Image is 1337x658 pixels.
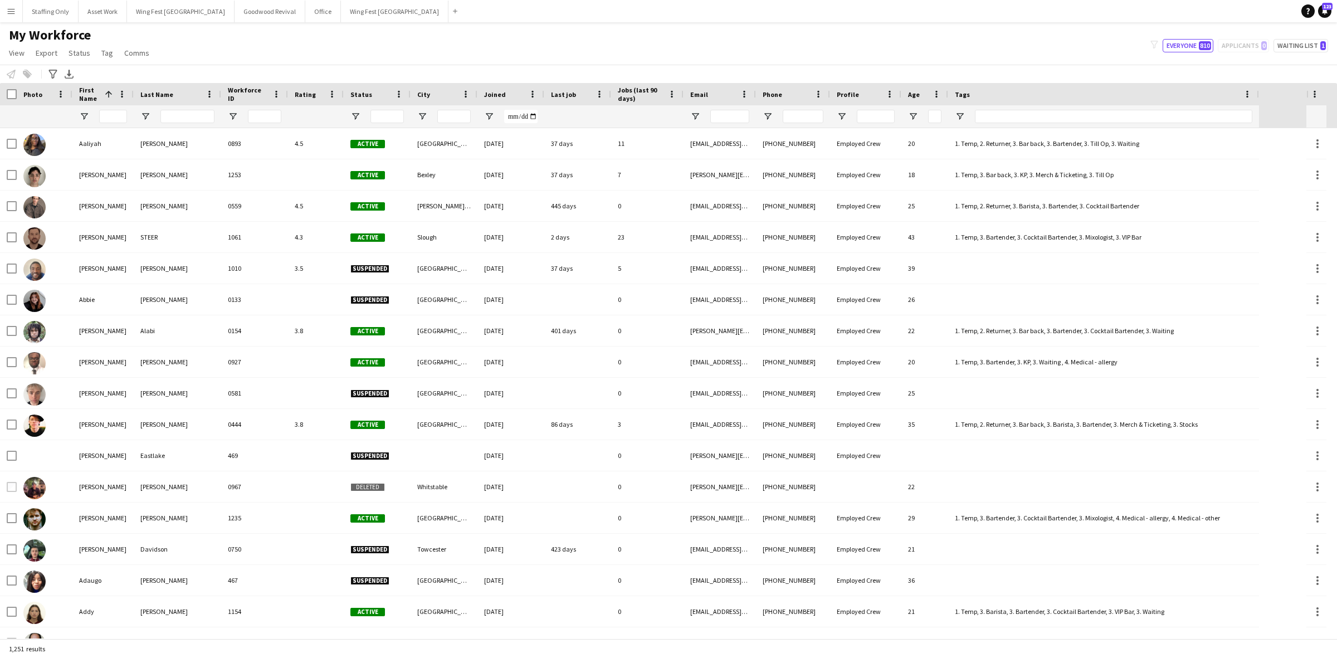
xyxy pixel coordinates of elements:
[221,128,288,159] div: 0893
[544,409,611,440] div: 86 days
[710,110,749,123] input: Email Filter Input
[350,421,385,429] span: Active
[69,48,90,58] span: Status
[684,128,756,159] div: [EMAIL_ADDRESS][DOMAIN_NAME]
[350,233,385,242] span: Active
[23,571,46,593] img: Adaugo Ofoegbu
[611,315,684,346] div: 0
[901,627,948,658] div: 45
[551,90,576,99] span: Last job
[72,128,134,159] div: Aaliyah
[684,534,756,564] div: [EMAIL_ADDRESS][DOMAIN_NAME]
[134,315,221,346] div: Alabi
[684,253,756,284] div: [EMAIL_ADDRESS][DOMAIN_NAME]
[1322,3,1333,10] span: 123
[72,347,134,377] div: [PERSON_NAME]
[7,482,17,492] input: Row Selection is disabled for this row (unchecked)
[134,503,221,533] div: [PERSON_NAME]
[221,596,288,627] div: 1154
[544,159,611,190] div: 37 days
[134,128,221,159] div: [PERSON_NAME]
[23,1,79,22] button: Staffing Only
[756,347,830,377] div: [PHONE_NUMBER]
[341,1,448,22] button: Wing Fest [GEOGRAPHIC_DATA]
[684,191,756,221] div: [EMAIL_ADDRESS][DOMAIN_NAME]
[134,440,221,471] div: Eastlake
[221,534,288,564] div: 0750
[756,596,830,627] div: [PHONE_NUMBER]
[901,347,948,377] div: 20
[948,409,1259,440] div: 1. Temp, 2. Returner, 3. Bar back, 3. Barista, 3. Bartender, 3. Merch & Ticketing, 3. Stocks
[830,284,901,315] div: Employed Crew
[684,596,756,627] div: [EMAIL_ADDRESS][DOMAIN_NAME]
[783,110,823,123] input: Phone Filter Input
[64,46,95,60] a: Status
[611,627,684,658] div: 0
[830,315,901,346] div: Employed Crew
[756,440,830,471] div: [PHONE_NUMBER]
[350,265,389,273] span: Suspended
[756,627,830,658] div: [PHONE_NUMBER]
[756,378,830,408] div: [PHONE_NUMBER]
[504,110,538,123] input: Joined Filter Input
[295,90,316,99] span: Rating
[948,627,1259,658] div: 1. Temp, 2. Returner, 3. Bar back, 3. Bartender, 3. Cocktail Bartender, 3. Till Op
[221,409,288,440] div: 0444
[23,290,46,312] img: Abbie Harris
[611,409,684,440] div: 3
[611,440,684,471] div: 0
[1163,39,1213,52] button: Everyone810
[23,602,46,624] img: Addy Gradillas
[31,46,62,60] a: Export
[901,503,948,533] div: 29
[72,440,134,471] div: [PERSON_NAME]
[756,284,830,315] div: [PHONE_NUMBER]
[611,284,684,315] div: 0
[837,111,847,121] button: Open Filter Menu
[23,227,46,250] img: AARON STEER
[901,159,948,190] div: 18
[411,596,477,627] div: [GEOGRAPHIC_DATA]
[477,191,544,221] div: [DATE]
[417,90,430,99] span: City
[1318,4,1331,18] a: 123
[221,471,288,502] div: 0967
[544,315,611,346] div: 401 days
[411,159,477,190] div: Bexley
[611,534,684,564] div: 0
[23,196,46,218] img: Aaron Rutter
[23,633,46,655] img: Adeline MOLARD
[350,545,389,554] span: Suspended
[350,389,389,398] span: Suspended
[756,159,830,190] div: [PHONE_NUMBER]
[477,596,544,627] div: [DATE]
[350,452,389,460] span: Suspended
[72,284,134,315] div: Abbie
[9,48,25,58] span: View
[830,159,901,190] div: Employed Crew
[830,378,901,408] div: Employed Crew
[477,409,544,440] div: [DATE]
[544,253,611,284] div: 37 days
[690,111,700,121] button: Open Filter Menu
[288,253,344,284] div: 3.5
[901,284,948,315] div: 26
[948,191,1259,221] div: 1. Temp, 2. Returner, 3. Barista, 3. Bartender, 3. Cocktail Bartender
[350,140,385,148] span: Active
[756,534,830,564] div: [PHONE_NUMBER]
[955,90,970,99] span: Tags
[411,284,477,315] div: [GEOGRAPHIC_DATA]
[830,347,901,377] div: Employed Crew
[79,86,100,103] span: First Name
[830,128,901,159] div: Employed Crew
[684,409,756,440] div: [EMAIL_ADDRESS][DOMAIN_NAME]
[611,378,684,408] div: 0
[901,315,948,346] div: 22
[544,627,611,658] div: 359 days
[221,159,288,190] div: 1253
[417,111,427,121] button: Open Filter Menu
[477,534,544,564] div: [DATE]
[611,191,684,221] div: 0
[684,159,756,190] div: [PERSON_NAME][EMAIL_ADDRESS][DOMAIN_NAME]
[928,110,941,123] input: Age Filter Input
